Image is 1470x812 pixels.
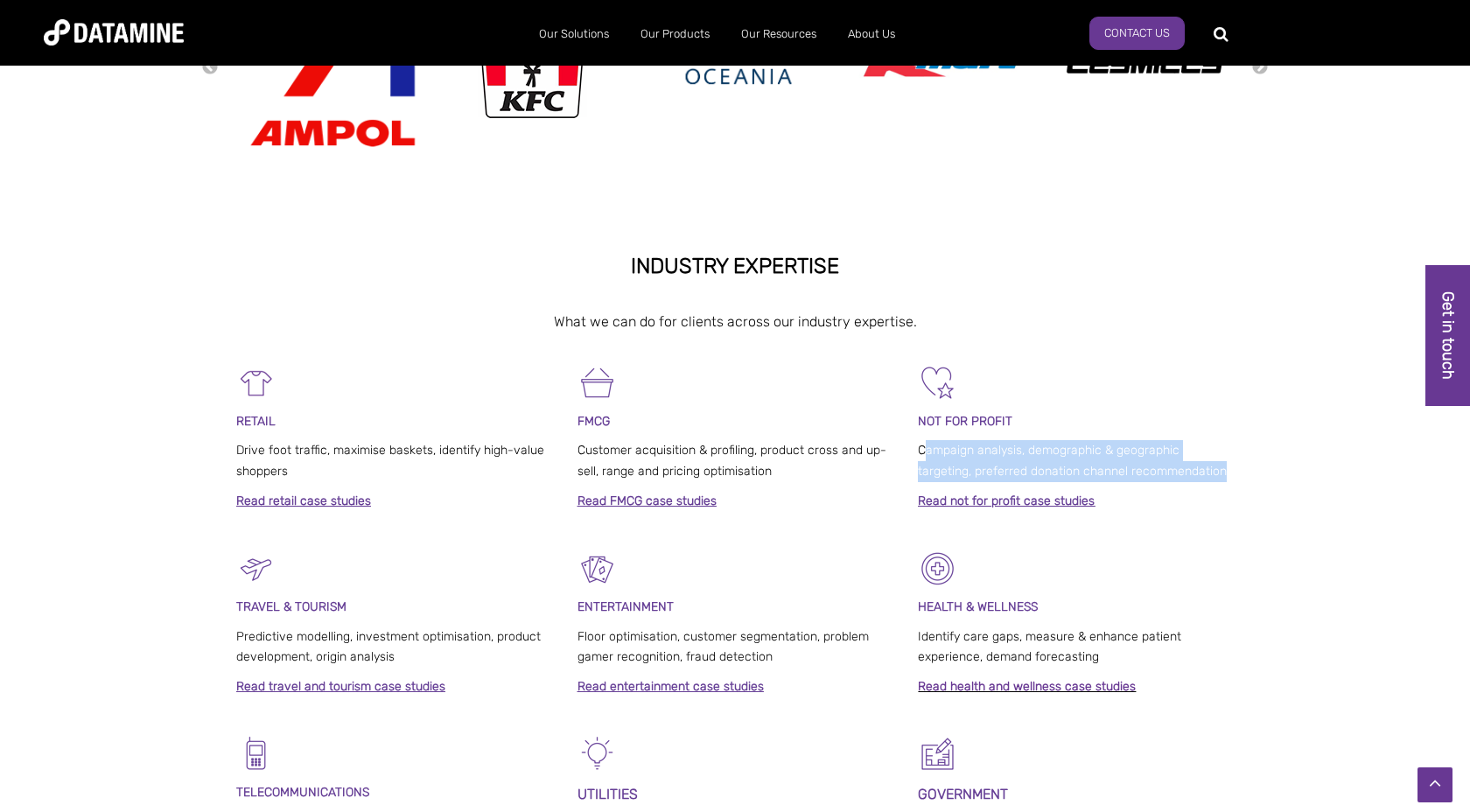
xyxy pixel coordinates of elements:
span: What we can do for clients across our industry expertise. [554,313,917,330]
span: Drive foot traffic, maximise baskets, identify high-value shoppers [236,443,544,479]
button: Next [1251,58,1269,77]
strong: GOVERNMENT [918,786,1008,802]
img: Datamine [44,19,184,45]
span: Identify care gaps, measure & enhance patient experience, demand forecasting [918,629,1181,665]
a: Contact us [1089,17,1185,50]
span: RETAIL [236,414,276,429]
span: NOT FOR PROFIT [918,414,1012,429]
img: Retail-1 [236,363,276,402]
span: TELECOMMUNICATIONS [236,785,369,800]
a: Read entertainment case studies [577,679,764,694]
img: Entertainment [577,549,617,588]
span: ENTERTAINMENT [577,599,674,614]
img: Healthcare [918,549,957,588]
a: Our Solutions [523,11,625,57]
button: Previous [201,58,219,77]
a: Read health and wellness case studies [918,679,1136,694]
span: Predictive modelling, investment optimisation, product development, origin analysis [236,629,541,665]
span: FMCG [577,414,610,429]
span: Campaign analysis, demographic & geographic targeting, preferred donation channel recommendation [918,443,1227,479]
strong: HEALTH & WELLNESS [918,599,1038,614]
span: Customer acquisition & profiling, product cross and up-sell, range and pricing optimisation [577,443,886,479]
span: UTILITIES [577,786,638,802]
img: Energy [577,734,617,773]
a: Our Resources [725,11,832,57]
a: Our Products [625,11,725,57]
a: Get in touch [1425,265,1470,406]
img: Travel & Tourism [236,549,276,588]
a: Read travel and tourism case studies [236,679,445,694]
a: About Us [832,11,911,57]
img: Telecomms [236,734,276,773]
span: TRAVEL & TOURISM [236,599,346,614]
img: Not For Profit [918,363,957,402]
img: Government [918,734,957,773]
strong: INDUSTRY EXPERTISE [631,254,839,278]
a: Read not for profit case studies [918,493,1095,508]
a: Read FMCG case studies [577,493,717,508]
span: Floor optimisation, customer segmentation, problem gamer recognition, fraud detection [577,629,869,665]
a: Read retail case studies [236,493,371,508]
img: FMCG [577,363,617,402]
